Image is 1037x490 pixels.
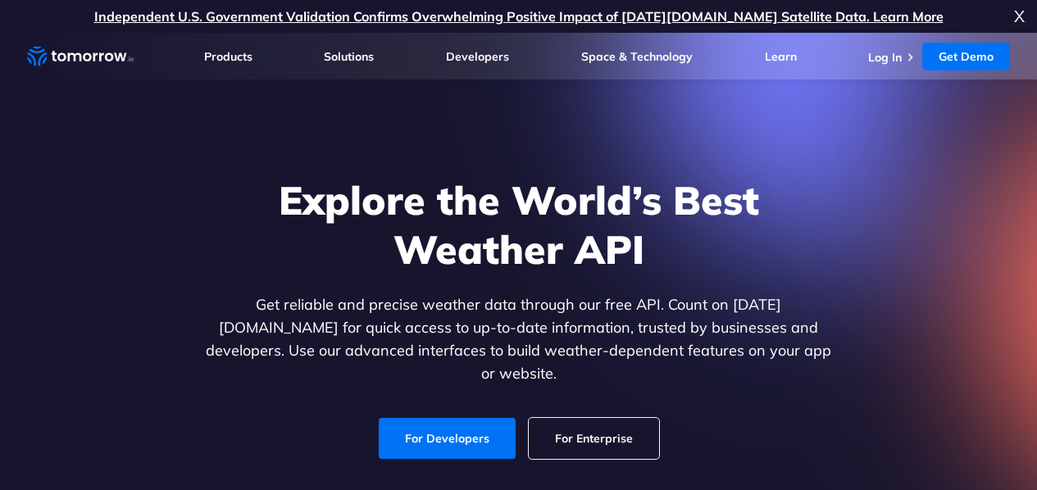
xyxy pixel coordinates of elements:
[324,49,374,64] a: Solutions
[202,175,835,274] h1: Explore the World’s Best Weather API
[27,44,134,69] a: Home link
[94,8,944,25] a: Independent U.S. Government Validation Confirms Overwhelming Positive Impact of [DATE][DOMAIN_NAM...
[379,418,516,459] a: For Developers
[765,49,797,64] a: Learn
[202,293,835,385] p: Get reliable and precise weather data through our free API. Count on [DATE][DOMAIN_NAME] for quic...
[581,49,693,64] a: Space & Technology
[204,49,252,64] a: Products
[446,49,509,64] a: Developers
[922,43,1010,70] a: Get Demo
[868,50,902,65] a: Log In
[529,418,659,459] a: For Enterprise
